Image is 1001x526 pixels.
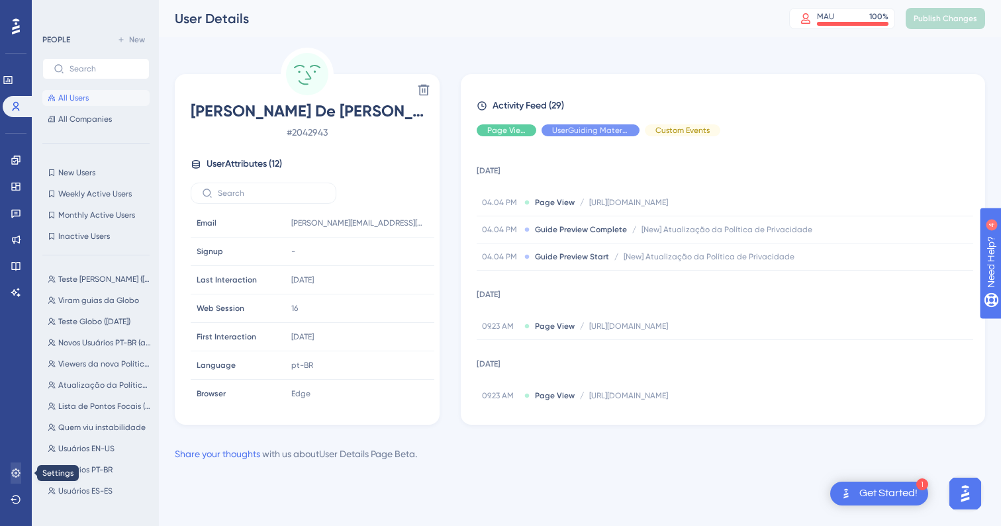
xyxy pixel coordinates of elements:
button: Viram guias da Globo [42,292,158,308]
span: Activity Feed (29) [493,98,564,114]
span: Browser [197,388,226,399]
button: Publish Changes [906,8,985,29]
span: Publish Changes [914,13,977,24]
span: / [580,321,584,331]
img: launcher-image-alternative-text [838,486,854,502]
span: Language [197,360,236,371]
button: New [113,32,150,48]
span: [New] Atualização da Política de Privacidade [642,224,812,235]
span: Page View [487,125,526,136]
span: [PERSON_NAME] De [PERSON_NAME] [191,101,424,122]
div: 4 [92,7,96,17]
span: 04.04 PM [482,251,519,262]
button: Novos Usuários PT-BR (após [DATE]) [42,335,158,351]
span: All Companies [58,114,112,124]
span: 09.23 AM [482,321,519,331]
span: / [580,197,584,208]
span: All Users [58,93,89,103]
div: Open Get Started! checklist, remaining modules: 1 [830,482,928,505]
span: Viram guias da Globo [58,295,139,306]
span: 16 [291,303,298,314]
span: Atualização da Política de Privacidade ([DATE]) [58,380,152,390]
span: [New] Atualização da Política de Privacidade [624,251,794,262]
iframe: UserGuiding AI Assistant Launcher [945,474,985,513]
span: [URL][DOMAIN_NAME] [589,197,668,208]
span: [URL][DOMAIN_NAME] [589,390,668,401]
button: Monthly Active Users [42,207,150,223]
span: User Attributes ( 12 ) [207,156,282,172]
a: Share your thoughts [175,449,260,459]
span: Usuários EN-US [58,443,115,454]
span: / [614,251,618,262]
span: # 2042943 [191,124,424,140]
span: [PERSON_NAME][EMAIL_ADDRESS][PERSON_NAME][DOMAIN_NAME] [291,218,424,228]
span: UserGuiding Material [552,125,629,136]
span: Custom Events [655,125,710,136]
button: Usuários PT-BR [42,462,158,478]
span: 09.23 AM [482,390,519,401]
span: Last Interaction [197,275,257,285]
div: with us about User Details Page Beta . [175,446,417,462]
button: Teste [PERSON_NAME] ([DATE]) [42,271,158,287]
button: All Users [42,90,150,106]
button: New Users [42,165,150,181]
span: Usuários ES-ES [58,486,113,496]
span: Page View [535,197,575,208]
button: Usuários EN-US [42,441,158,457]
span: Teste [PERSON_NAME] ([DATE]) [58,274,152,285]
span: Monthly Active Users [58,210,135,220]
span: Guide Preview Start [535,251,609,262]
button: Teste Globo ([DATE]) [42,314,158,329]
span: Teste Globo ([DATE]) [58,316,130,327]
div: Get Started! [859,486,918,501]
button: Inactive Users [42,228,150,244]
span: Quem viu instabilidade [58,422,146,433]
span: Page View [535,390,575,401]
time: [DATE] [291,332,314,341]
button: Atualização da Política de Privacidade ([DATE]) [42,377,158,393]
input: Search [218,189,325,198]
td: [DATE] [477,147,973,189]
span: Email [197,218,216,228]
button: Weekly Active Users [42,186,150,202]
span: Edge [291,388,310,399]
span: New Users [58,167,95,178]
span: / [632,224,636,235]
span: First Interaction [197,331,256,342]
span: Usuários PT-BR [58,464,113,475]
button: Usuários ES-ES [42,483,158,499]
span: 04.04 PM [482,224,519,235]
span: Signup [197,246,223,257]
span: pt-BR [291,360,313,371]
span: Page View [535,321,575,331]
button: Quem viu instabilidade [42,419,158,435]
div: PEOPLE [42,34,70,45]
td: [DATE] [477,340,973,382]
span: Inactive Users [58,231,110,241]
span: Need Help? [31,3,83,19]
input: Search [70,64,138,73]
span: Web Session [197,303,244,314]
div: 1 [916,478,928,490]
button: Viewers da nova Política de Privacidade [42,356,158,372]
div: MAU [817,11,834,22]
span: - [291,246,295,257]
span: Novos Usuários PT-BR (após [DATE]) [58,337,152,348]
span: New [129,34,145,45]
time: [DATE] [291,275,314,285]
span: 04.04 PM [482,197,519,208]
span: / [580,390,584,401]
button: All Companies [42,111,150,127]
div: User Details [175,9,756,28]
td: [DATE] [477,271,973,313]
div: 100 % [869,11,888,22]
button: Lista de Pontos Focais (Out/24) [42,398,158,414]
span: Weekly Active Users [58,189,132,199]
span: Guide Preview Complete [535,224,627,235]
span: [URL][DOMAIN_NAME] [589,321,668,331]
span: Viewers da nova Política de Privacidade [58,359,152,369]
span: Lista de Pontos Focais (Out/24) [58,401,152,412]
